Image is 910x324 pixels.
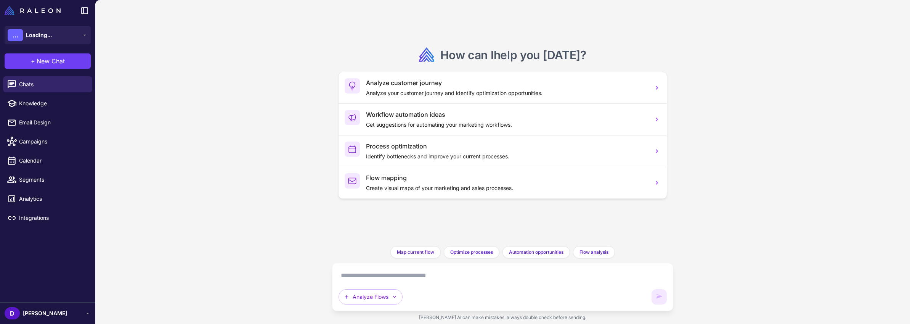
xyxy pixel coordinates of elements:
a: Chats [3,76,92,92]
a: Integrations [3,210,92,226]
span: Integrations [19,214,86,222]
button: Map current flow [390,246,441,258]
span: Loading... [26,31,52,39]
span: + [31,56,35,66]
button: +New Chat [5,53,91,69]
span: Chats [19,80,86,89]
a: Knowledge [3,95,92,111]
div: [PERSON_NAME] AI can make mistakes, always double check before sending. [332,311,673,324]
a: Analytics [3,191,92,207]
span: [PERSON_NAME] [23,309,67,318]
span: Map current flow [397,249,434,256]
a: Email Design [3,114,92,131]
h3: Workflow automation ideas [366,110,647,119]
img: Raleon Logo [5,6,61,15]
h2: How can I ? [440,47,586,63]
button: Analyze Flows [339,289,403,305]
a: Calendar [3,153,92,169]
span: Flow analysis [579,249,608,256]
p: Create visual maps of your marketing and sales processes. [366,184,647,192]
span: help you [DATE] [494,48,581,62]
span: Optimize processes [450,249,493,256]
a: Segments [3,172,92,188]
a: Campaigns [3,134,92,150]
span: New Chat [37,56,65,66]
div: ... [8,29,23,41]
a: Raleon Logo [5,6,64,15]
span: Email Design [19,118,86,127]
p: Analyze your customer journey and identify optimization opportunities. [366,89,647,97]
button: Automation opportunities [502,246,570,258]
div: D [5,307,20,319]
span: Calendar [19,156,86,165]
p: Identify bottlenecks and improve your current processes. [366,152,647,161]
h3: Analyze customer journey [366,78,647,87]
h3: Flow mapping [366,173,647,182]
span: Knowledge [19,99,86,108]
button: ...Loading... [5,26,91,44]
button: Flow analysis [573,246,615,258]
button: Optimize processes [444,246,499,258]
p: Get suggestions for automating your marketing workflows. [366,121,647,129]
span: Automation opportunities [509,249,563,256]
h3: Process optimization [366,142,647,151]
span: Segments [19,176,86,184]
span: Analytics [19,195,86,203]
span: Campaigns [19,137,86,146]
